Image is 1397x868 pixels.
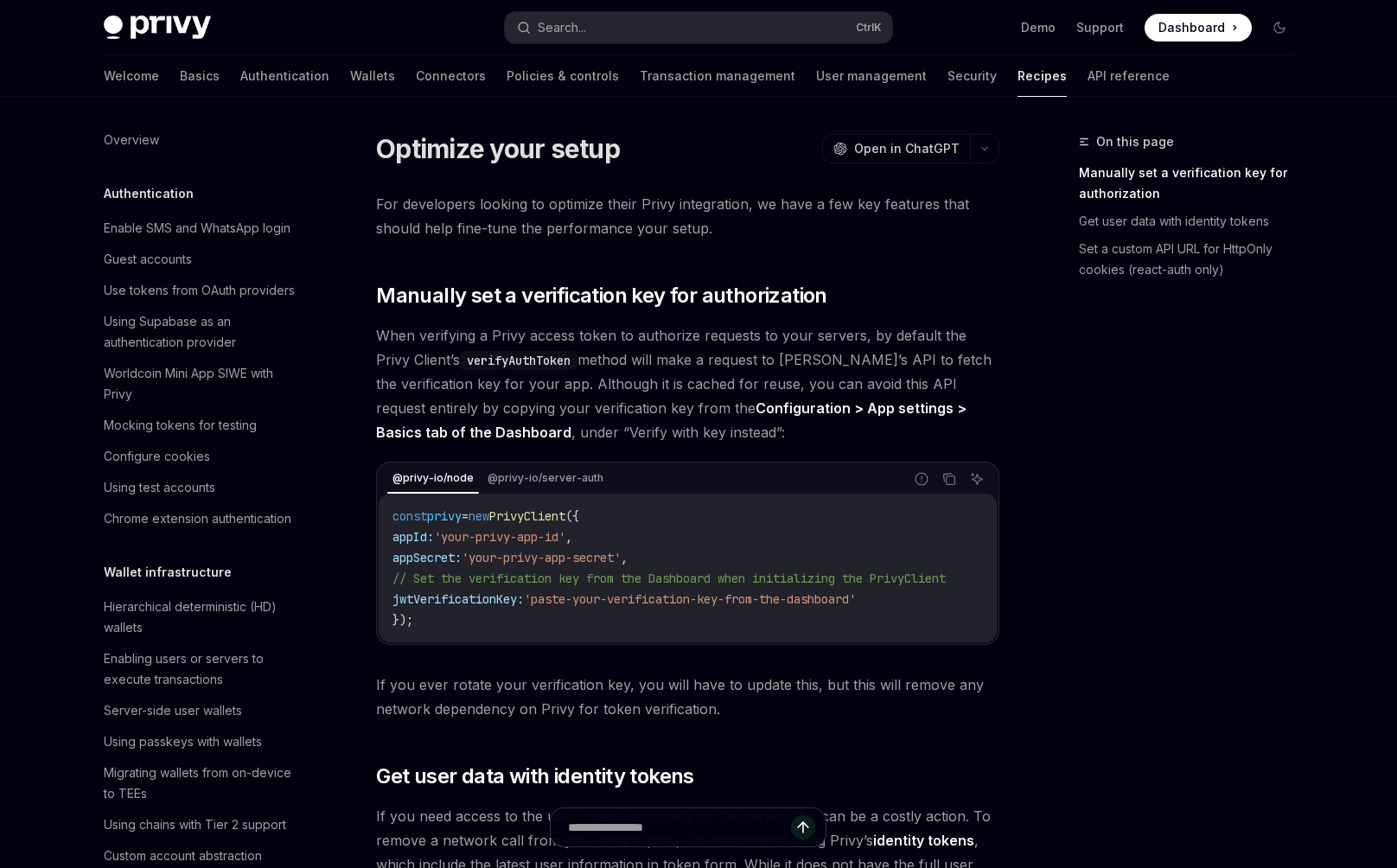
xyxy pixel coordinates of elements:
[1079,207,1307,235] a: Get user data with identity tokens
[90,441,311,472] a: Configure cookies
[482,468,609,488] div: @privy-io/server-auth
[104,648,301,690] div: Enabling users or servers to execute transactions
[791,815,815,839] button: Send message
[90,695,311,726] a: Server-side user wallets
[434,529,565,545] span: 'your-privy-app-id'
[462,508,469,524] span: =
[90,213,311,244] a: Enable SMS and WhatsApp login
[104,508,291,529] div: Chrome extension authentication
[392,550,462,565] span: appSecret:
[507,55,619,97] a: Policies & controls
[104,763,301,804] div: Migrating wallets from on-device to TEEs
[565,508,579,524] span: ({
[90,643,311,695] a: Enabling users or servers to execute transactions
[910,468,933,490] button: Report incorrect code
[621,550,628,565] span: ,
[376,282,827,310] span: Manually set a verification key for authorization
[376,133,620,164] h1: Optimize your setup
[427,508,462,524] span: privy
[104,55,159,97] a: Welcome
[90,358,311,410] a: Worldcoin Mini App SIWE with Privy
[460,351,577,370] code: verifyAuthToken
[565,529,572,545] span: ,
[90,124,311,156] a: Overview
[104,280,295,301] div: Use tokens from OAuth providers
[376,192,999,240] span: For developers looking to optimize their Privy integration, we have a few key features that shoul...
[104,562,232,583] h5: Wallet infrastructure
[966,468,988,490] button: Ask AI
[640,55,795,97] a: Transaction management
[90,726,311,757] a: Using passkeys with wallets
[350,55,395,97] a: Wallets
[90,809,311,840] a: Using chains with Tier 2 support
[462,550,621,565] span: 'your-privy-app-secret'
[104,814,286,835] div: Using chains with Tier 2 support
[392,529,434,545] span: appId:
[104,249,192,270] div: Guest accounts
[1079,235,1307,284] a: Set a custom API URL for HttpOnly cookies (react-auth only)
[856,21,882,35] span: Ctrl K
[104,16,211,40] img: dark logo
[104,597,301,638] div: Hierarchical deterministic (HD) wallets
[538,17,586,38] div: Search...
[376,323,999,444] span: When verifying a Privy access token to authorize requests to your servers, by default the Privy C...
[524,591,856,607] span: 'paste-your-verification-key-from-the-dashboard'
[376,673,999,721] span: If you ever rotate your verification key, you will have to update this, but this will remove any ...
[180,55,220,97] a: Basics
[90,306,311,358] a: Using Supabase as an authentication provider
[104,731,262,752] div: Using passkeys with wallets
[822,134,970,163] button: Open in ChatGPT
[376,763,694,790] span: Get user data with identity tokens
[947,55,997,97] a: Security
[90,244,311,275] a: Guest accounts
[104,415,257,436] div: Mocking tokens for testing
[90,503,311,534] a: Chrome extension authentication
[104,183,194,204] h5: Authentication
[392,612,413,628] span: });
[416,55,486,97] a: Connectors
[392,591,524,607] span: jwtVerificationKey:
[387,468,479,488] div: @privy-io/node
[1158,19,1225,36] span: Dashboard
[240,55,329,97] a: Authentication
[90,275,311,306] a: Use tokens from OAuth providers
[1079,159,1307,207] a: Manually set a verification key for authorization
[90,472,311,503] a: Using test accounts
[104,700,242,721] div: Server-side user wallets
[104,218,290,239] div: Enable SMS and WhatsApp login
[854,140,960,157] span: Open in ChatGPT
[90,757,311,809] a: Migrating wallets from on-device to TEEs
[392,508,427,524] span: const
[90,410,311,441] a: Mocking tokens for testing
[1096,131,1174,152] span: On this page
[1266,14,1293,41] button: Toggle dark mode
[392,571,946,586] span: // Set the verification key from the Dashboard when initializing the PrivyClient
[1021,19,1056,36] a: Demo
[104,477,215,498] div: Using test accounts
[1076,19,1124,36] a: Support
[1145,14,1252,41] a: Dashboard
[489,508,565,524] span: PrivyClient
[938,468,960,490] button: Copy the contents from the code block
[104,446,210,467] div: Configure cookies
[1017,55,1067,97] a: Recipes
[1088,55,1170,97] a: API reference
[505,12,892,43] button: Search...CtrlK
[90,591,311,643] a: Hierarchical deterministic (HD) wallets
[104,363,301,405] div: Worldcoin Mini App SIWE with Privy
[469,508,489,524] span: new
[104,130,159,150] div: Overview
[816,55,927,97] a: User management
[104,311,301,353] div: Using Supabase as an authentication provider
